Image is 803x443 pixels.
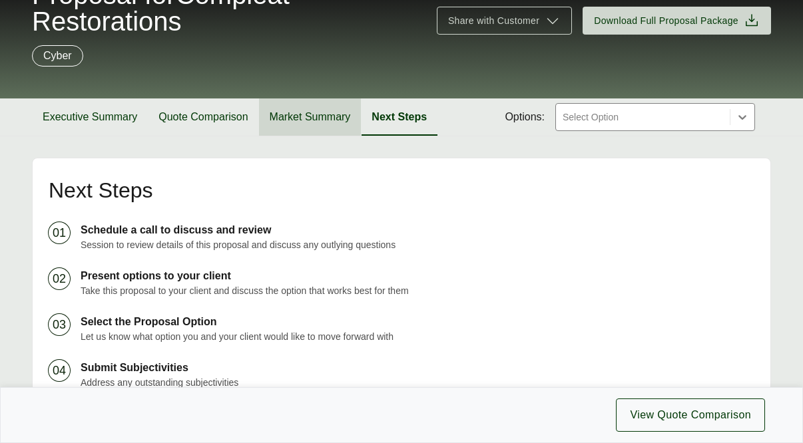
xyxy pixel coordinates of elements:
[630,407,751,423] span: View Quote Comparison
[616,398,765,432] button: View Quote Comparison
[448,14,539,28] span: Share with Customer
[81,284,754,298] p: Take this proposal to your client and discuss the option that works best for them
[81,330,754,344] p: Let us know what option you and your client would like to move forward with
[81,360,754,376] p: Submit Subjectivities
[505,109,545,125] span: Options:
[361,98,437,136] button: Next Steps
[81,268,754,284] p: Present options to your client
[259,98,362,136] button: Market Summary
[437,7,572,35] button: Share with Customer
[81,376,754,390] p: Address any outstanding subjectivities
[583,7,771,35] button: Download Full Proposal Package
[32,98,148,136] button: Executive Summary
[81,222,754,238] p: Schedule a call to discuss and review
[49,180,754,201] h2: Next Steps
[148,98,258,136] button: Quote Comparison
[81,238,754,252] p: Session to review details of this proposal and discuss any outlying questions
[81,314,754,330] p: Select the Proposal Option
[594,14,738,28] span: Download Full Proposal Package
[43,48,72,64] p: Cyber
